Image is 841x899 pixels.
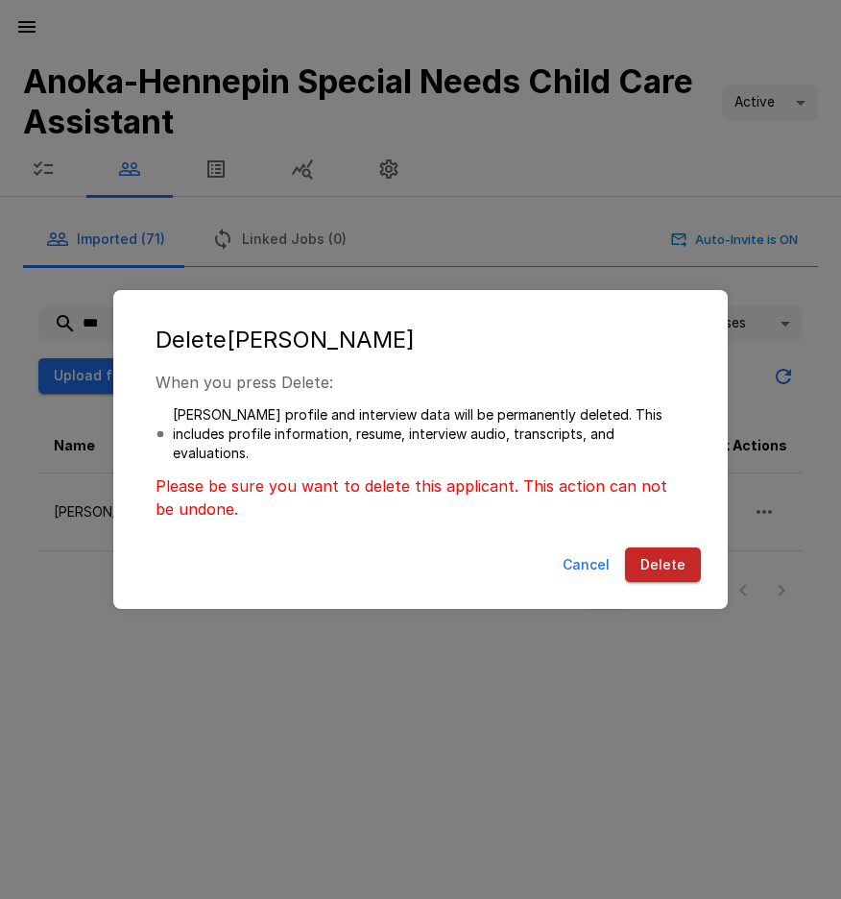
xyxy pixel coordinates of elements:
p: Please be sure you want to delete this applicant. This action can not be undone. [156,474,685,521]
p: When you press Delete: [156,371,685,394]
p: [PERSON_NAME] profile and interview data will be permanently deleted. This includes profile infor... [173,405,685,463]
h2: Delete [PERSON_NAME] [132,309,709,371]
button: Cancel [555,547,617,583]
button: Delete [625,547,701,583]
